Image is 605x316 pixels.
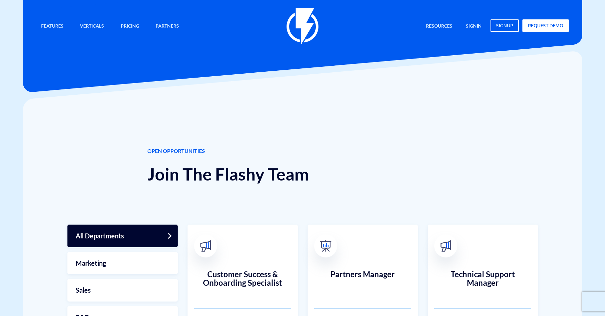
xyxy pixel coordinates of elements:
a: signup [491,19,519,32]
h3: Customer Success & Onboarding Specialist [194,270,291,296]
img: broadcast.svg [200,240,211,252]
h3: Partners Manager [314,270,411,296]
a: Sales [67,279,178,302]
h1: Join The Flashy Team [147,165,458,183]
a: Features [36,19,68,34]
img: broadcast.svg [440,240,451,252]
a: Partners [151,19,184,34]
h3: Technical Support Manager [434,270,531,296]
a: request demo [522,19,569,32]
a: Resources [421,19,457,34]
a: Pricing [116,19,144,34]
a: Marketing [67,252,178,275]
a: Verticals [75,19,109,34]
img: 03-1.png [320,240,331,252]
span: OPEN OPPORTUNITIES [147,147,458,155]
a: signin [461,19,487,34]
a: All Departments [67,225,178,247]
